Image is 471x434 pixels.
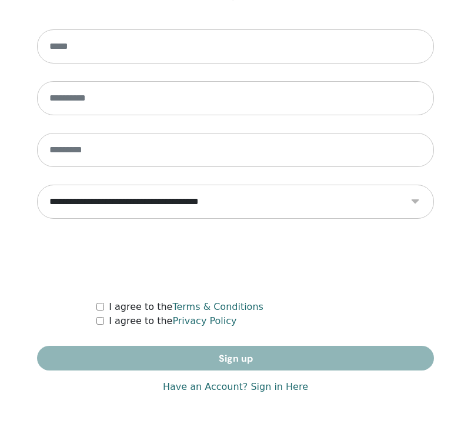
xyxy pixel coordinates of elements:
[146,236,325,282] iframe: reCAPTCHA
[109,314,236,328] label: I agree to the
[172,315,236,326] a: Privacy Policy
[163,380,308,394] a: Have an Account? Sign in Here
[172,301,263,312] a: Terms & Conditions
[109,300,263,314] label: I agree to the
